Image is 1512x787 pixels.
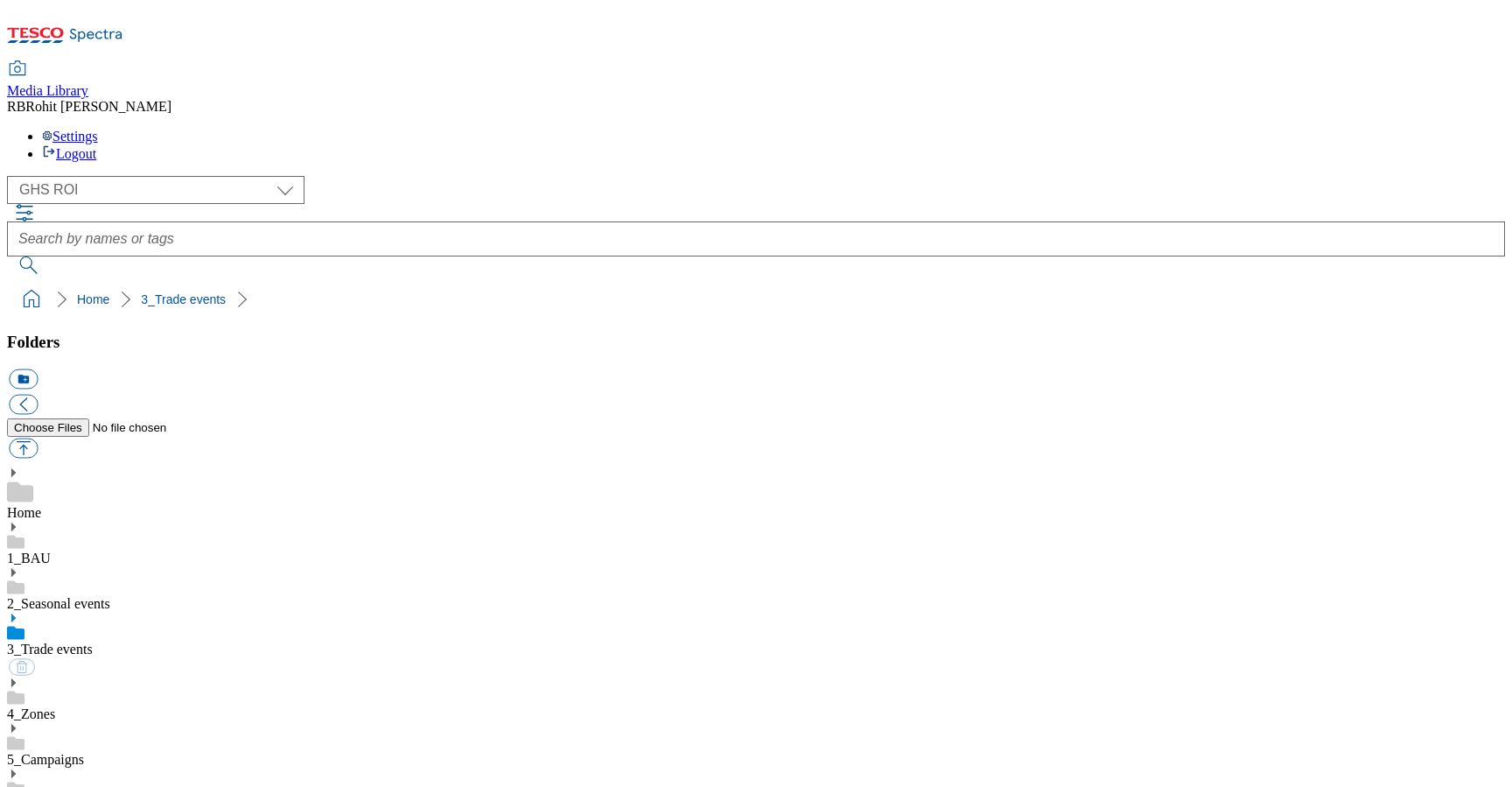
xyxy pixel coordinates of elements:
[7,596,110,611] a: 2_Seasonal events
[7,551,51,566] a: 1_BAU
[7,642,93,657] a: 3_Trade events
[7,62,88,99] a: Media Library
[42,129,98,144] a: Settings
[77,292,109,306] a: Home
[7,752,84,767] a: 5_Campaigns
[7,83,88,98] span: Media Library
[7,333,1505,352] h3: Folders
[7,99,25,114] span: RB
[7,283,1505,316] nav: breadcrumb
[25,99,171,114] span: Rohit [PERSON_NAME]
[17,285,45,313] a: home
[7,221,1505,256] input: Search by names or tags
[7,706,55,721] a: 4_Zones
[7,505,41,520] a: Home
[141,292,226,306] a: 3_Trade events
[42,146,96,161] a: Logout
